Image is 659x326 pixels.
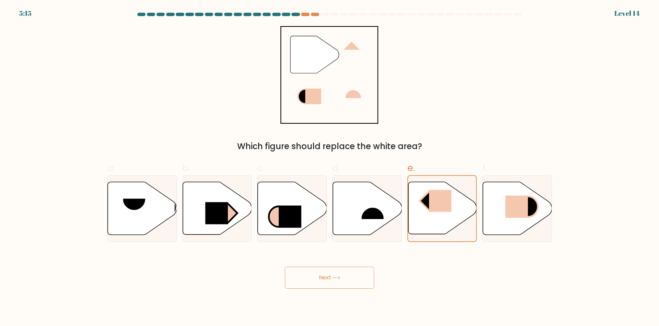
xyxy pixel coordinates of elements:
[614,8,640,19] div: Level 14
[111,140,548,153] div: Which figure should replace the white area?
[407,161,415,174] span: e.
[19,8,32,19] div: 5:15
[107,161,115,174] span: a.
[285,267,374,289] button: Next
[332,161,340,174] span: d.
[290,36,339,73] g: "
[257,161,265,174] span: c.
[482,161,487,174] span: f.
[182,161,190,174] span: b.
